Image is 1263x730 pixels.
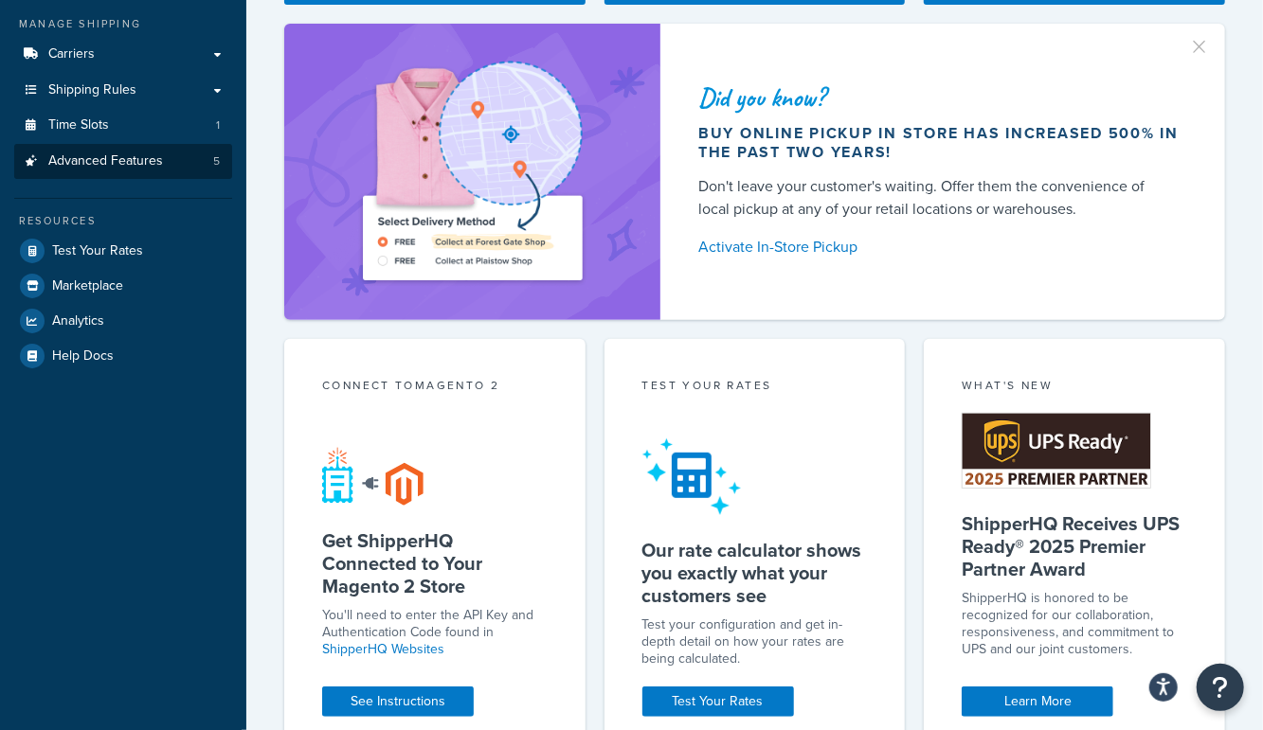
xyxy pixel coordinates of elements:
[322,639,444,659] a: ShipperHQ Websites
[642,539,868,607] h5: Our rate calculator shows you exactly what your customers see
[322,377,548,399] div: Connect to Magento 2
[962,377,1187,399] div: What's New
[14,234,232,268] a: Test Your Rates
[313,52,632,292] img: ad-shirt-map-b0359fc47e01cab431d101c4b569394f6a03f54285957d908178d52f29eb9668.png
[642,377,868,399] div: Test your rates
[698,234,1180,260] a: Activate In-Store Pickup
[14,339,232,373] a: Help Docs
[52,278,123,294] span: Marketplace
[48,153,163,169] span: Advanced Features
[14,304,232,338] a: Analytics
[48,46,95,62] span: Carriers
[52,313,104,329] span: Analytics
[52,348,114,365] span: Help Docs
[698,124,1180,162] div: Buy online pickup in store has increased 500% in the past two years!
[1197,664,1244,711] button: Open Resource Center
[14,37,232,72] a: Carriers
[14,16,232,32] div: Manage Shipping
[322,447,424,506] img: connect-shq-magento-24cdf84b.svg
[698,84,1180,111] div: Did you know?
[962,686,1113,717] a: Learn More
[14,144,232,179] li: Advanced Features
[698,175,1180,221] div: Don't leave your customer's waiting. Offer them the convenience of local pickup at any of your re...
[213,153,220,169] span: 5
[216,117,220,134] span: 1
[322,607,548,658] p: You'll need to enter the API Key and Authentication Code found in
[962,512,1187,580] h5: ShipperHQ Receives UPS Ready® 2025 Premier Partner Award
[14,213,232,229] div: Resources
[14,108,232,143] a: Time Slots1
[48,117,109,134] span: Time Slots
[14,108,232,143] li: Time Slots
[322,529,548,597] h5: Get ShipperHQ Connected to Your Magento 2 Store
[642,686,794,717] a: Test Your Rates
[48,82,136,98] span: Shipping Rules
[642,616,868,668] div: Test your configuration and get in-depth detail on how your rates are being calculated.
[962,590,1187,658] p: ShipperHQ is honored to be recognized for our collaboration, responsiveness, and commitment to UP...
[322,686,474,717] a: See Instructions
[14,144,232,179] a: Advanced Features5
[14,269,232,303] a: Marketplace
[14,73,232,108] a: Shipping Rules
[52,243,143,259] span: Test Your Rates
